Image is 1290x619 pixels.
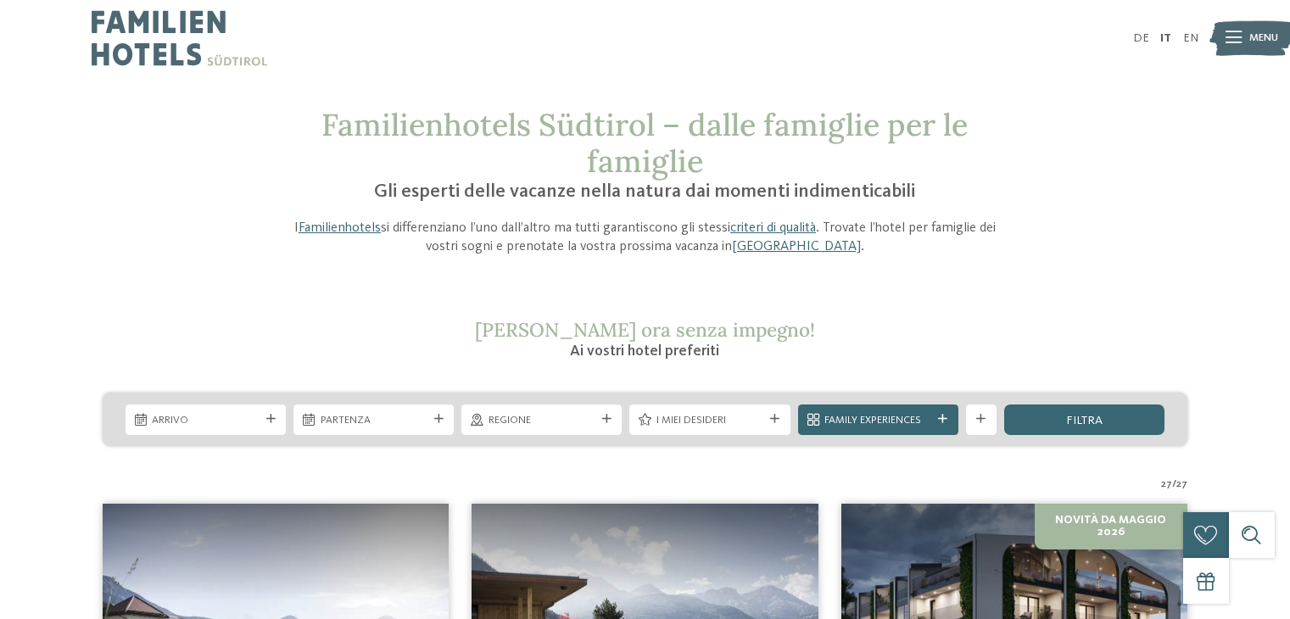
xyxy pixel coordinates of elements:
span: Ai vostri hotel preferiti [570,343,719,359]
span: Menu [1249,31,1278,46]
span: Gli esperti delle vacanze nella natura dai momenti indimenticabili [374,182,915,201]
span: Partenza [321,413,427,428]
a: IT [1160,32,1171,44]
a: DE [1133,32,1149,44]
a: Familienhotels [299,221,381,235]
span: 27 [1176,477,1187,492]
span: Familienhotels Südtirol – dalle famiglie per le famiglie [321,105,968,181]
a: EN [1183,32,1198,44]
span: Regione [489,413,595,428]
span: [PERSON_NAME] ora senza impegno! [475,317,815,342]
a: [GEOGRAPHIC_DATA] [732,240,861,254]
span: filtra [1066,415,1103,427]
span: 27 [1161,477,1172,492]
span: Family Experiences [824,413,931,428]
span: I miei desideri [656,413,763,428]
p: I si differenziano l’uno dall’altro ma tutti garantiscono gli stessi . Trovate l’hotel per famigl... [282,219,1008,257]
span: Arrivo [152,413,259,428]
span: / [1172,477,1176,492]
a: criteri di qualità [730,221,816,235]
